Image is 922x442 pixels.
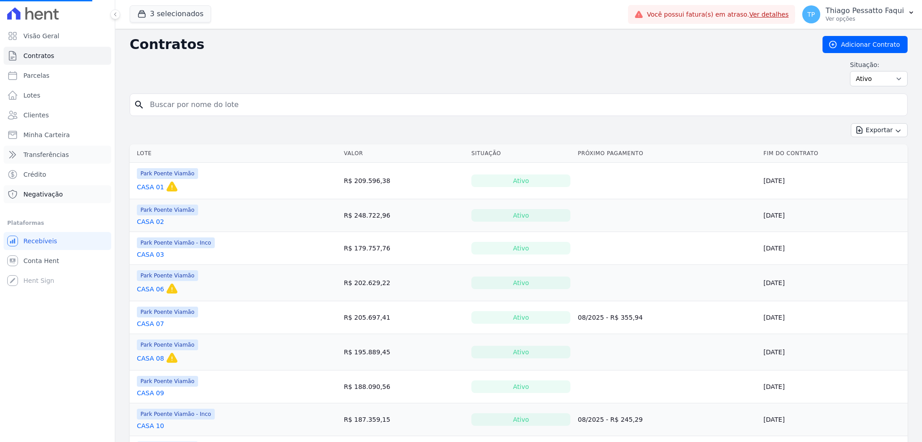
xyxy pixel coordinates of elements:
td: [DATE] [760,403,908,436]
button: Exportar [851,123,908,137]
a: Crédito [4,165,111,183]
a: CASA 07 [137,319,164,328]
div: Ativo [471,380,571,393]
td: R$ 209.596,38 [340,163,468,199]
a: CASA 06 [137,285,164,294]
input: Buscar por nome do lote [145,96,904,114]
td: R$ 179.757,76 [340,232,468,265]
th: Fim do Contrato [760,144,908,163]
th: Situação [468,144,574,163]
span: Park Poente Viamão - Inco [137,237,215,248]
span: Clientes [23,111,49,120]
span: Crédito [23,170,46,179]
a: Visão Geral [4,27,111,45]
td: R$ 195.889,45 [340,334,468,371]
td: [DATE] [760,301,908,334]
h2: Contratos [130,36,808,53]
p: Thiago Pessatto Faqui [826,6,904,15]
a: Adicionar Contrato [823,36,908,53]
span: Transferências [23,150,69,159]
div: Ativo [471,311,571,324]
td: R$ 205.697,41 [340,301,468,334]
a: CASA 08 [137,354,164,363]
span: Lotes [23,91,41,100]
td: [DATE] [760,334,908,371]
td: R$ 202.629,22 [340,265,468,301]
span: Park Poente Viamão [137,307,198,317]
div: Plataformas [7,218,108,228]
a: Transferências [4,146,111,164]
span: Você possui fatura(s) em atraso. [647,10,789,19]
th: Lote [130,144,340,163]
a: 08/2025 - R$ 355,94 [578,314,642,321]
span: Park Poente Viamão [137,168,198,179]
span: Parcelas [23,71,50,80]
a: Clientes [4,106,111,124]
a: Minha Carteira [4,126,111,144]
a: Recebíveis [4,232,111,250]
a: Parcelas [4,67,111,85]
div: Ativo [471,209,571,222]
td: [DATE] [760,265,908,301]
span: Park Poente Viamão [137,339,198,350]
a: CASA 09 [137,388,164,397]
td: [DATE] [760,163,908,199]
button: 3 selecionados [130,5,211,22]
a: Lotes [4,86,111,104]
td: R$ 188.090,56 [340,371,468,403]
a: Conta Hent [4,252,111,270]
span: TP [807,11,815,18]
span: Conta Hent [23,256,59,265]
th: Valor [340,144,468,163]
a: Contratos [4,47,111,65]
td: R$ 248.722,96 [340,199,468,232]
div: Ativo [471,413,571,426]
div: Ativo [471,242,571,254]
span: Park Poente Viamão [137,376,198,387]
a: CASA 02 [137,217,164,226]
span: Park Poente Viamão [137,205,198,215]
td: [DATE] [760,232,908,265]
span: Contratos [23,51,54,60]
td: [DATE] [760,199,908,232]
i: search [134,99,145,110]
span: Park Poente Viamão - Inco [137,409,215,420]
div: Ativo [471,346,571,358]
a: Negativação [4,185,111,203]
a: CASA 10 [137,421,164,430]
span: Minha Carteira [23,130,70,139]
a: Ver detalhes [749,11,789,18]
div: Ativo [471,277,571,289]
a: CASA 01 [137,183,164,192]
label: Situação: [850,60,908,69]
p: Ver opções [826,15,904,22]
button: TP Thiago Pessatto Faqui Ver opções [795,2,922,27]
span: Negativação [23,190,63,199]
th: Próximo Pagamento [574,144,759,163]
td: R$ 187.359,15 [340,403,468,436]
td: [DATE] [760,371,908,403]
a: CASA 03 [137,250,164,259]
span: Visão Geral [23,31,59,40]
span: Park Poente Viamão [137,270,198,281]
span: Recebíveis [23,237,57,246]
a: 08/2025 - R$ 245,29 [578,416,642,423]
div: Ativo [471,174,571,187]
